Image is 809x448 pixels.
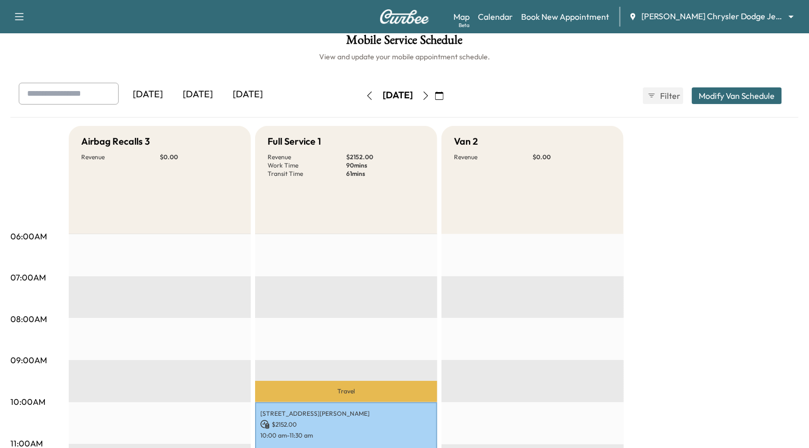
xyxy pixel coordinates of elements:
span: [PERSON_NAME] Chrysler Dodge Jeep RAM of [GEOGRAPHIC_DATA] [641,10,784,22]
div: [DATE] [173,83,223,107]
a: Calendar [478,10,513,23]
p: $ 2152.00 [260,420,432,429]
p: 90 mins [346,161,425,170]
p: $ 0.00 [533,153,611,161]
p: Work Time [268,161,346,170]
h6: View and update your mobile appointment schedule. [10,52,799,62]
p: 61 mins [346,170,425,178]
p: [STREET_ADDRESS][PERSON_NAME] [260,409,432,418]
p: Travel [255,381,437,402]
p: $ 0.00 [160,153,238,161]
p: Transit Time [268,170,346,178]
div: [DATE] [383,89,413,102]
p: 06:00AM [10,230,47,242]
img: Curbee Logo [380,9,429,24]
h5: Full Service 1 [268,134,321,149]
p: Revenue [454,153,533,161]
div: [DATE] [123,83,173,107]
a: MapBeta [453,10,470,23]
p: $ 2152.00 [346,153,425,161]
p: Revenue [268,153,346,161]
button: Filter [643,87,684,104]
h5: Van 2 [454,134,478,149]
a: Book New Appointment [521,10,609,23]
p: 10:00 am - 11:30 am [260,431,432,440]
p: Revenue [81,153,160,161]
p: 09:00AM [10,354,47,366]
div: [DATE] [223,83,273,107]
p: 08:00AM [10,313,47,325]
span: Filter [660,89,679,102]
div: Beta [459,21,470,29]
h1: Mobile Service Schedule [10,34,799,52]
p: 07:00AM [10,271,46,284]
button: Modify Van Schedule [692,87,782,104]
h5: Airbag Recalls 3 [81,134,150,149]
p: 10:00AM [10,395,45,408]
